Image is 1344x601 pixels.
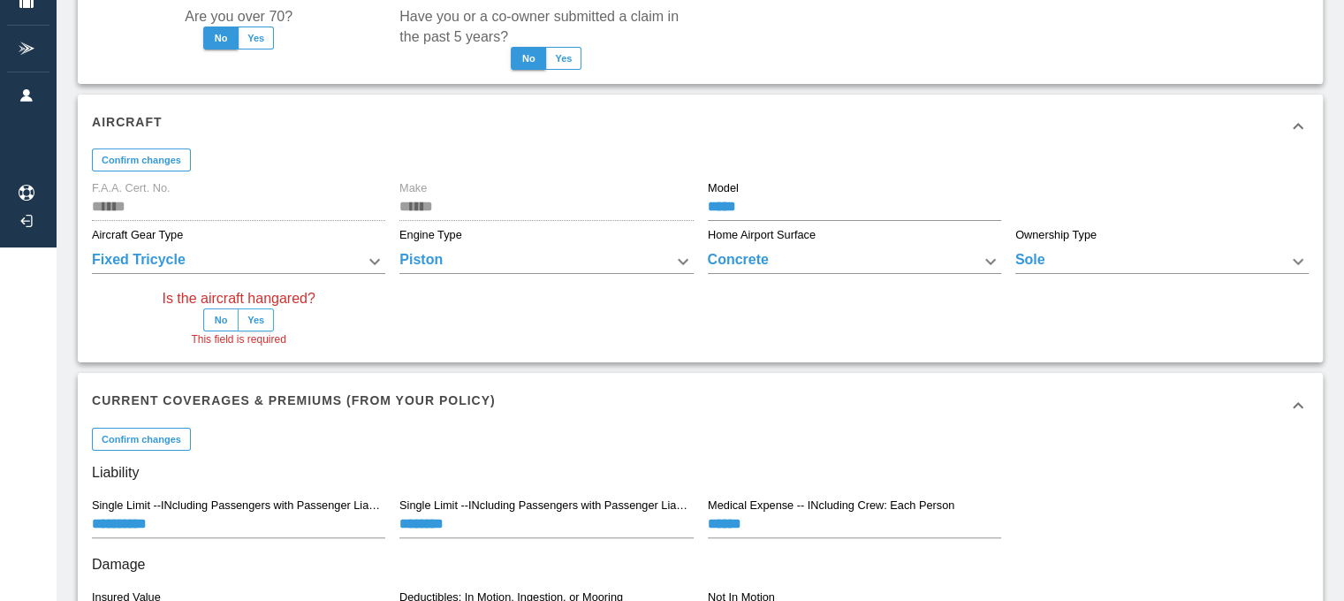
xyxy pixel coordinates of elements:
div: Concrete [708,249,1001,274]
label: Engine Type [399,227,462,243]
div: Current Coverages & Premiums (from your policy) [78,373,1323,437]
button: Yes [545,47,581,70]
label: Is the aircraft hangared? [162,288,315,308]
div: Piston [399,249,693,274]
label: Make [399,180,427,196]
div: Sole [1015,249,1309,274]
label: Single Limit --INcluding Passengers with Passenger Liability limited internally to: Each Occurrence [92,498,384,514]
button: Confirm changes [92,148,191,171]
label: Have you or a co-owner submitted a claim in the past 5 years? [399,6,693,47]
label: F.A.A. Cert. No. [92,180,171,196]
h6: Aircraft [92,112,163,132]
label: Are you over 70? [185,6,292,27]
span: This field is required [191,331,285,349]
button: No [203,308,239,331]
div: Fixed Tricycle [92,249,385,274]
label: Model [708,180,739,196]
button: Yes [238,308,274,331]
label: Medical Expense -- INcluding Crew: Each Person [708,498,954,514]
button: Confirm changes [92,428,191,451]
label: Aircraft Gear Type [92,227,183,243]
label: Single Limit --INcluding Passengers with Passenger Liability limited internally to: Each Person [399,498,692,514]
h6: Damage [92,552,1309,577]
button: No [203,27,239,49]
label: Home Airport Surface [708,227,816,243]
button: Yes [238,27,274,49]
button: No [511,47,546,70]
label: Ownership Type [1015,227,1097,243]
h6: Current Coverages & Premiums (from your policy) [92,391,496,410]
div: Aircraft [78,95,1323,158]
h6: Liability [92,460,1309,485]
